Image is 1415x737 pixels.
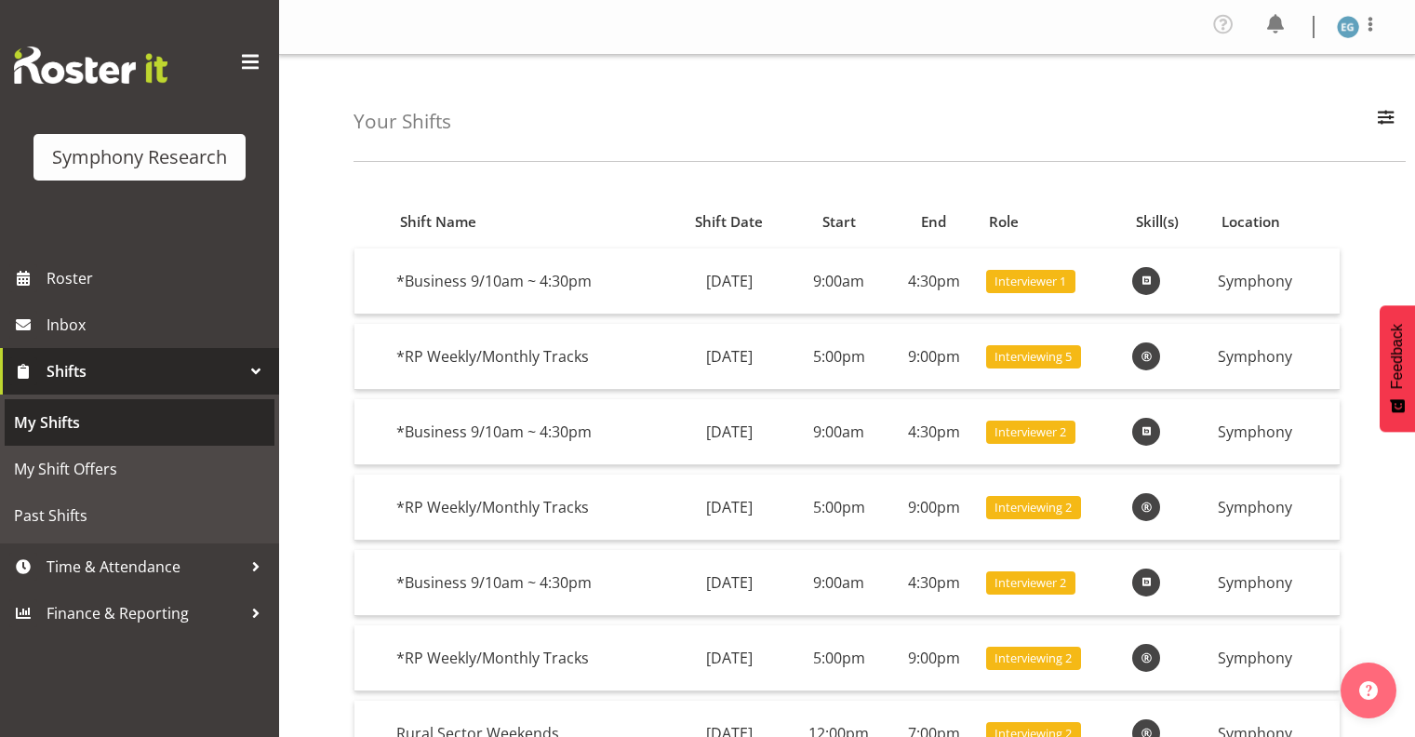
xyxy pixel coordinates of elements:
[670,550,789,616] td: [DATE]
[1380,305,1415,432] button: Feedback - Show survey
[47,599,242,627] span: Finance & Reporting
[389,625,670,691] td: *RP Weekly/Monthly Tracks
[995,574,1066,592] span: Interviewer 2
[1389,324,1406,389] span: Feedback
[354,111,451,132] h4: Your Shifts
[995,273,1066,290] span: Interviewer 1
[47,357,242,385] span: Shifts
[789,248,889,315] td: 9:00am
[889,550,979,616] td: 4:30pm
[47,311,270,339] span: Inbox
[1210,475,1340,541] td: Symphony
[389,475,670,541] td: *RP Weekly/Monthly Tracks
[789,475,889,541] td: 5:00pm
[900,211,968,233] div: End
[14,47,167,84] img: Rosterit website logo
[14,409,265,436] span: My Shifts
[1210,550,1340,616] td: Symphony
[995,650,1072,667] span: Interviewing 2
[400,211,660,233] div: Shift Name
[989,211,1115,233] div: Role
[799,211,878,233] div: Start
[1367,101,1406,142] button: Filter Employees
[47,553,242,581] span: Time & Attendance
[995,348,1072,366] span: Interviewing 5
[789,324,889,390] td: 5:00pm
[389,248,670,315] td: *Business 9/10am ~ 4:30pm
[789,550,889,616] td: 9:00am
[789,625,889,691] td: 5:00pm
[670,248,789,315] td: [DATE]
[789,399,889,465] td: 9:00am
[14,455,265,483] span: My Shift Offers
[47,264,270,292] span: Roster
[5,492,274,539] a: Past Shifts
[1210,625,1340,691] td: Symphony
[670,625,789,691] td: [DATE]
[670,324,789,390] td: [DATE]
[389,399,670,465] td: *Business 9/10am ~ 4:30pm
[670,475,789,541] td: [DATE]
[1221,211,1329,233] div: Location
[995,423,1066,441] span: Interviewer 2
[680,211,778,233] div: Shift Date
[1136,211,1200,233] div: Skill(s)
[889,248,979,315] td: 4:30pm
[1359,681,1378,700] img: help-xxl-2.png
[1210,248,1340,315] td: Symphony
[889,475,979,541] td: 9:00pm
[5,399,274,446] a: My Shifts
[670,399,789,465] td: [DATE]
[995,499,1072,516] span: Interviewing 2
[52,143,227,171] div: Symphony Research
[1210,399,1340,465] td: Symphony
[889,324,979,390] td: 9:00pm
[14,502,265,529] span: Past Shifts
[889,625,979,691] td: 9:00pm
[1337,16,1359,38] img: evelyn-gray1866.jpg
[1210,324,1340,390] td: Symphony
[389,324,670,390] td: *RP Weekly/Monthly Tracks
[5,446,274,492] a: My Shift Offers
[389,550,670,616] td: *Business 9/10am ~ 4:30pm
[889,399,979,465] td: 4:30pm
